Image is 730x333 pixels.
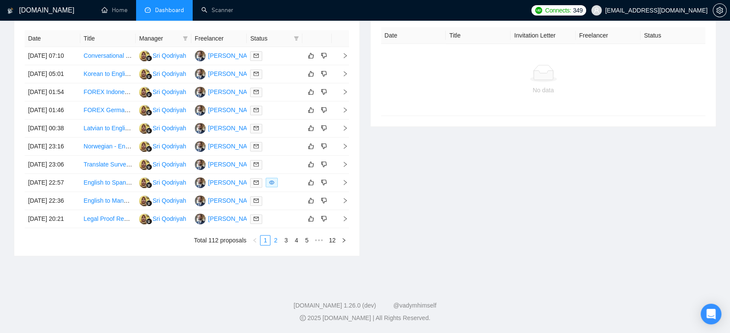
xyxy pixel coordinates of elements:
[25,119,80,138] td: [DATE] 00:38
[641,27,705,44] th: Status
[312,235,326,245] li: Next 5 Pages
[139,50,150,61] img: SQ
[208,51,258,60] div: [PERSON_NAME]
[308,197,314,204] span: like
[195,50,206,61] img: GJ
[84,52,195,59] a: Conversational recording polish language
[195,142,258,149] a: GJ[PERSON_NAME]
[250,34,290,43] span: Status
[80,47,136,65] td: Conversational recording polish language
[195,124,258,131] a: GJ[PERSON_NAME]
[254,71,259,76] span: mail
[335,161,348,167] span: right
[254,144,259,149] span: mail
[139,88,186,95] a: SQSri Qodriyah
[321,107,327,113] span: dislike
[291,235,302,245] li: 4
[195,70,258,77] a: GJ[PERSON_NAME]
[80,156,136,174] td: Translate Survey Responses from Japanese to English
[321,143,327,150] span: dislike
[381,27,446,44] th: Date
[321,215,327,222] span: dislike
[271,236,280,245] a: 2
[25,210,80,228] td: [DATE] 20:21
[195,69,206,79] img: GJ
[80,192,136,210] td: English to Mandarin Chinese Legal Document Translation
[319,69,329,79] button: dislike
[308,88,314,95] span: like
[308,52,314,59] span: like
[594,7,600,13] span: user
[335,89,348,95] span: right
[195,88,258,95] a: GJ[PERSON_NAME]
[195,179,258,185] a: GJ[PERSON_NAME]
[319,123,329,133] button: dislike
[208,123,258,133] div: [PERSON_NAME]
[195,123,206,134] img: GJ
[208,178,258,187] div: [PERSON_NAME]
[7,4,13,18] img: logo
[146,91,152,97] img: gigradar-bm.png
[254,162,259,167] span: mail
[84,215,191,222] a: Legal Proof Reader -English to Swedish
[302,236,311,245] a: 5
[84,143,168,150] a: Norwegian - English translation
[208,196,258,205] div: [PERSON_NAME]
[300,315,306,321] span: copyright
[152,141,186,151] div: Sri Qodriyah
[146,55,152,61] img: gigradar-bm.png
[152,51,186,60] div: Sri Qodriyah
[321,52,327,59] span: dislike
[208,214,258,223] div: [PERSON_NAME]
[335,179,348,185] span: right
[80,138,136,156] td: Norwegian - English translation
[446,27,511,44] th: Title
[312,235,326,245] span: •••
[146,164,152,170] img: gigradar-bm.png
[393,302,436,309] a: @vadymhimself
[308,143,314,150] span: like
[270,235,281,245] li: 2
[713,7,727,14] a: setting
[152,123,186,133] div: Sri Qodriyah
[321,161,327,168] span: dislike
[194,235,246,245] li: Total 112 proposals
[319,177,329,188] button: dislike
[80,174,136,192] td: English to Spanish Legal Document Translation
[254,180,259,185] span: mail
[195,106,258,113] a: GJ[PERSON_NAME]
[80,119,136,138] td: Latvian to English Translation
[139,179,186,185] a: SQSri Qodriyah
[335,71,348,77] span: right
[306,87,316,97] button: like
[250,235,260,245] li: Previous Page
[139,142,186,149] a: SQSri Qodriyah
[250,235,260,245] button: left
[146,218,152,224] img: gigradar-bm.png
[152,214,186,223] div: Sri Qodriyah
[139,70,186,77] a: SQSri Qodriyah
[306,141,316,151] button: like
[308,161,314,168] span: like
[576,27,641,44] th: Freelancer
[308,215,314,222] span: like
[306,50,316,61] button: like
[146,200,152,206] img: gigradar-bm.png
[139,34,179,43] span: Manager
[84,70,163,77] a: Korean to English Translation
[535,7,542,14] img: upwork-logo.png
[306,69,316,79] button: like
[152,178,186,187] div: Sri Qodriyah
[254,89,259,94] span: mail
[152,87,186,97] div: Sri Qodriyah
[139,195,150,206] img: SQ
[701,304,721,324] div: Open Intercom Messenger
[25,47,80,65] td: [DATE] 07:10
[25,30,80,47] th: Date
[84,125,163,132] a: Latvian to English Translation
[25,138,80,156] td: [DATE] 23:16
[80,101,136,119] td: FOREX German Translator - Long-term
[80,83,136,101] td: FOREX Indonesian Translator - Long-term
[326,236,338,245] a: 12
[341,238,346,243] span: right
